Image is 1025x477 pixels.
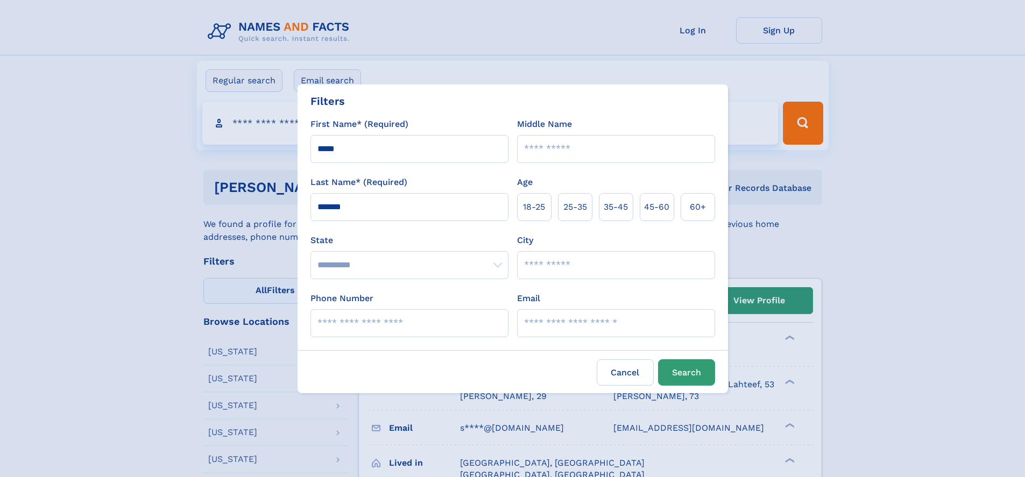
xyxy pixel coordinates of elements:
label: Age [517,176,533,189]
span: 45‑60 [644,201,669,213]
span: 25‑35 [563,201,587,213]
span: 35‑45 [604,201,628,213]
label: Email [517,292,540,305]
span: 18‑25 [523,201,545,213]
button: Search [658,359,715,386]
label: Middle Name [517,118,572,131]
div: Filters [310,93,345,109]
label: Last Name* (Required) [310,176,407,189]
label: First Name* (Required) [310,118,408,131]
span: 60+ [690,201,706,213]
label: Phone Number [310,292,373,305]
label: City [517,234,533,247]
label: Cancel [597,359,654,386]
label: State [310,234,508,247]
